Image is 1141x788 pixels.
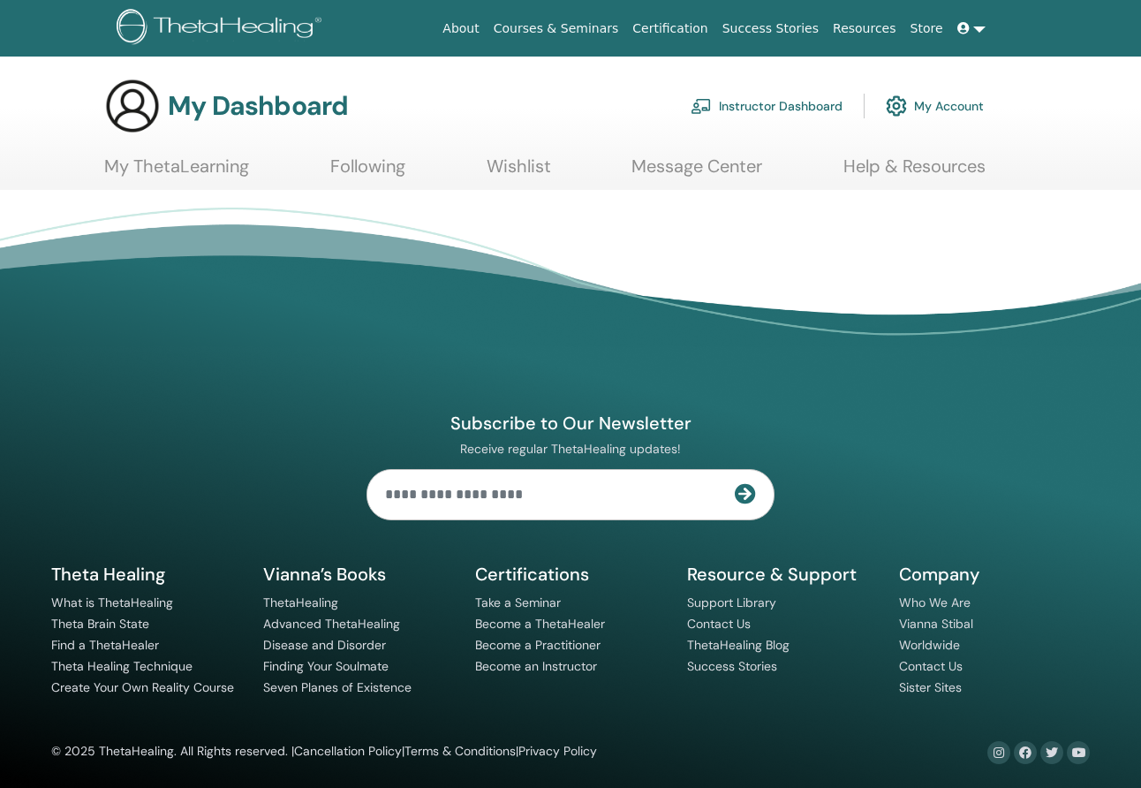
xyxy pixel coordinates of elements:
[899,563,1090,586] h5: Company
[899,679,962,695] a: Sister Sites
[903,12,950,45] a: Store
[691,87,843,125] a: Instructor Dashboard
[518,743,597,759] a: Privacy Policy
[687,563,878,586] h5: Resource & Support
[886,91,907,121] img: cog.svg
[51,679,234,695] a: Create Your Own Reality Course
[51,741,597,762] div: © 2025 ThetaHealing. All Rights reserved. | | |
[715,12,826,45] a: Success Stories
[263,595,338,610] a: ThetaHealing
[625,12,714,45] a: Certification
[404,743,516,759] a: Terms & Conditions
[475,595,561,610] a: Take a Seminar
[104,155,249,190] a: My ThetaLearning
[687,637,790,653] a: ThetaHealing Blog
[51,616,149,632] a: Theta Brain State
[687,595,776,610] a: Support Library
[366,441,775,457] p: Receive regular ThetaHealing updates!
[687,658,777,674] a: Success Stories
[168,90,348,122] h3: My Dashboard
[366,412,775,435] h4: Subscribe to Our Newsletter
[826,12,903,45] a: Resources
[330,155,405,190] a: Following
[263,679,412,695] a: Seven Planes of Existence
[263,616,400,632] a: Advanced ThetaHealing
[487,12,626,45] a: Courses & Seminars
[263,658,389,674] a: Finding Your Soulmate
[475,616,605,632] a: Become a ThetaHealer
[691,98,712,114] img: chalkboard-teacher.svg
[51,637,159,653] a: Find a ThetaHealer
[435,12,486,45] a: About
[687,616,751,632] a: Contact Us
[51,563,242,586] h5: Theta Healing
[899,658,963,674] a: Contact Us
[899,616,973,632] a: Vianna Stibal
[475,637,601,653] a: Become a Practitioner
[263,637,386,653] a: Disease and Disorder
[263,563,454,586] h5: Vianna’s Books
[475,658,597,674] a: Become an Instructor
[899,595,971,610] a: Who We Are
[899,637,960,653] a: Worldwide
[886,87,984,125] a: My Account
[475,563,666,586] h5: Certifications
[51,658,193,674] a: Theta Healing Technique
[294,743,402,759] a: Cancellation Policy
[487,155,551,190] a: Wishlist
[843,155,986,190] a: Help & Resources
[51,595,173,610] a: What is ThetaHealing
[631,155,762,190] a: Message Center
[104,78,161,134] img: generic-user-icon.jpg
[117,9,328,49] img: logo.png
